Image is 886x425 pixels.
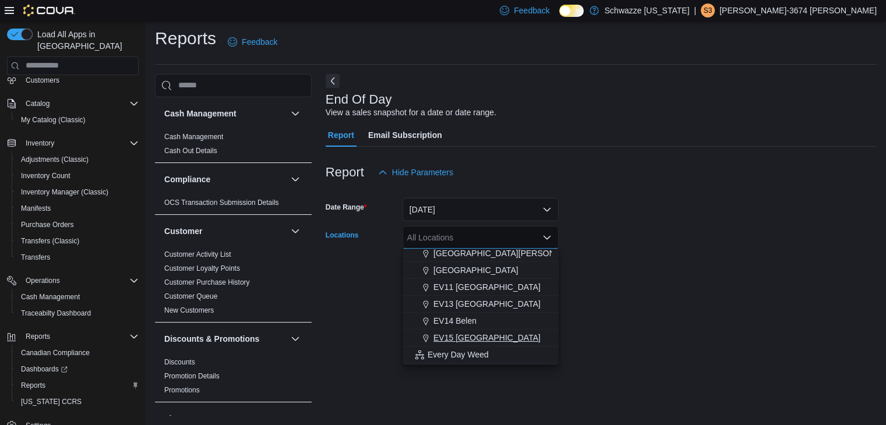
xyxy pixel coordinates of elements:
[433,315,476,327] span: EV14 Belen
[16,153,139,167] span: Adjustments (Classic)
[2,135,143,151] button: Inventory
[21,73,139,87] span: Customers
[164,173,286,185] button: Compliance
[16,185,139,199] span: Inventory Manager (Classic)
[164,372,220,380] a: Promotion Details
[21,155,89,164] span: Adjustments (Classic)
[21,171,70,180] span: Inventory Count
[12,394,143,410] button: [US_STATE] CCRS
[155,355,312,402] div: Discounts & Promotions
[12,151,143,168] button: Adjustments (Classic)
[542,233,552,242] button: Close list of options
[21,292,80,302] span: Cash Management
[21,330,55,343] button: Reports
[16,218,79,232] a: Purchase Orders
[155,196,312,214] div: Compliance
[403,346,559,363] button: Every Day Weed
[403,296,559,313] button: EV13 [GEOGRAPHIC_DATA]
[326,203,367,212] label: Date Range
[164,333,286,345] button: Discounts & Promotions
[21,274,65,288] button: Operations
[2,272,143,289] button: Operations
[164,250,231,259] span: Customer Activity List
[16,306,139,320] span: Traceabilty Dashboard
[288,224,302,238] button: Customer
[21,97,139,111] span: Catalog
[23,5,75,16] img: Cova
[403,363,559,380] button: EDW01 Farmington
[16,169,139,183] span: Inventory Count
[21,187,108,197] span: Inventory Manager (Classic)
[164,264,240,273] span: Customer Loyalty Points
[16,378,139,392] span: Reports
[164,278,250,286] a: Customer Purchase History
[12,200,143,217] button: Manifests
[21,364,68,374] span: Dashboards
[164,173,210,185] h3: Compliance
[21,73,64,87] a: Customers
[26,139,54,148] span: Inventory
[16,378,50,392] a: Reports
[288,332,302,346] button: Discounts & Promotions
[326,107,496,119] div: View a sales snapshot for a date or date range.
[16,346,94,360] a: Canadian Compliance
[21,253,50,262] span: Transfers
[326,231,359,240] label: Locations
[514,5,549,16] span: Feedback
[164,225,286,237] button: Customer
[164,278,250,287] span: Customer Purchase History
[155,130,312,162] div: Cash Management
[403,198,559,221] button: [DATE]
[403,279,559,296] button: EV11 [GEOGRAPHIC_DATA]
[164,225,202,237] h3: Customer
[16,395,139,409] span: Washington CCRS
[16,113,90,127] a: My Catalog (Classic)
[368,123,442,147] span: Email Subscription
[326,93,392,107] h3: End Of Day
[21,136,59,150] button: Inventory
[164,292,217,300] a: Customer Queue
[26,99,50,108] span: Catalog
[12,361,143,377] a: Dashboards
[164,306,214,314] a: New Customers
[12,377,143,394] button: Reports
[21,274,139,288] span: Operations
[12,305,143,321] button: Traceabilty Dashboard
[12,289,143,305] button: Cash Management
[288,107,302,121] button: Cash Management
[164,264,240,272] a: Customer Loyalty Points
[719,3,877,17] p: [PERSON_NAME]-3674 [PERSON_NAME]
[21,309,91,318] span: Traceabilty Dashboard
[21,220,74,229] span: Purchase Orders
[164,413,195,424] h3: Finance
[21,136,139,150] span: Inventory
[16,113,139,127] span: My Catalog (Classic)
[26,332,50,341] span: Reports
[164,108,286,119] button: Cash Management
[605,3,690,17] p: Schwazze [US_STATE]
[12,249,143,265] button: Transfers
[428,349,489,360] span: Every Day Weed
[155,247,312,322] div: Customer
[433,264,518,276] span: [GEOGRAPHIC_DATA]
[164,199,279,207] a: OCS Transaction Submission Details
[21,397,82,406] span: [US_STATE] CCRS
[12,233,143,249] button: Transfers (Classic)
[16,153,93,167] a: Adjustments (Classic)
[12,168,143,184] button: Inventory Count
[155,27,216,50] h1: Reports
[403,313,559,330] button: EV14 Belen
[164,132,223,141] span: Cash Management
[21,97,54,111] button: Catalog
[16,234,84,248] a: Transfers (Classic)
[223,30,282,54] a: Feedback
[16,362,139,376] span: Dashboards
[164,306,214,315] span: New Customers
[164,198,279,207] span: OCS Transaction Submission Details
[433,298,541,310] span: EV13 [GEOGRAPHIC_DATA]
[16,201,55,215] a: Manifests
[392,167,453,178] span: Hide Parameters
[328,123,354,147] span: Report
[164,333,259,345] h3: Discounts & Promotions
